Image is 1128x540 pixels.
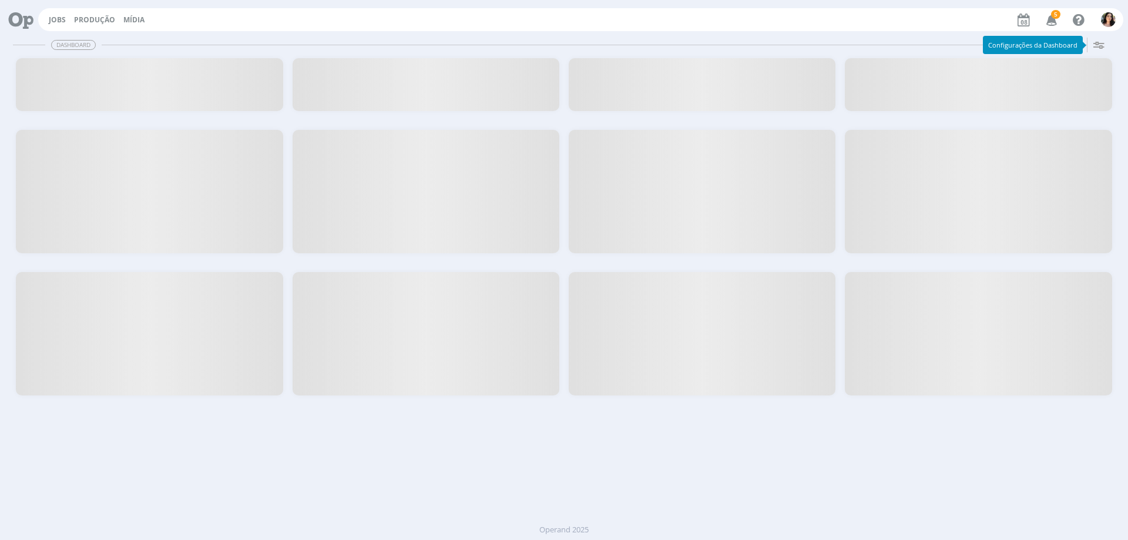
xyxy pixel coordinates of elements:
button: T [1100,9,1116,30]
a: Mídia [123,15,145,25]
img: T [1101,12,1116,27]
button: Jobs [45,15,69,25]
div: Configurações da Dashboard [983,36,1083,54]
button: Mídia [120,15,148,25]
a: Produção [74,15,115,25]
span: Dashboard [51,40,96,50]
span: 5 [1051,10,1060,19]
button: Produção [70,15,119,25]
a: Jobs [49,15,66,25]
button: 5 [1039,9,1063,31]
